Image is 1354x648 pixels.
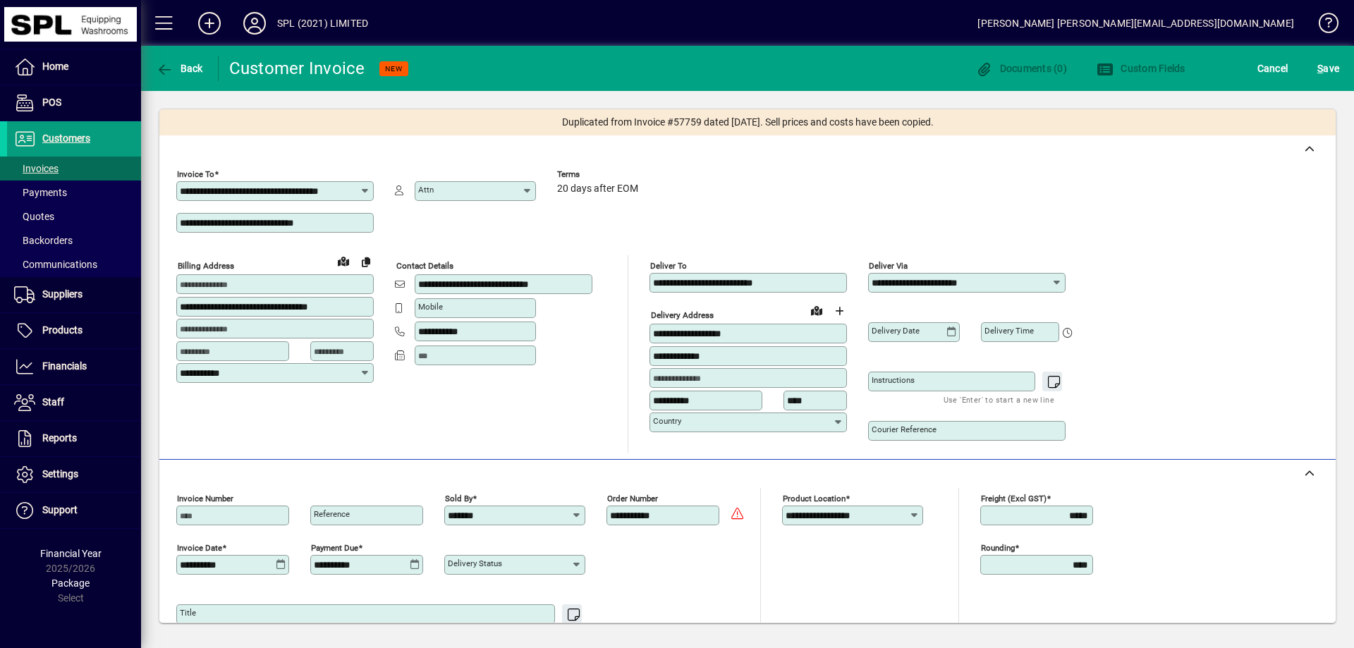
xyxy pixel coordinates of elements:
span: ave [1317,57,1339,80]
span: Support [42,504,78,515]
span: Settings [42,468,78,479]
button: Custom Fields [1093,56,1189,81]
button: Cancel [1254,56,1292,81]
mat-label: Courier Reference [872,424,937,434]
mat-label: Payment due [311,543,358,553]
a: Backorders [7,228,141,252]
span: POS [42,97,61,108]
mat-label: Freight (excl GST) [981,494,1047,503]
span: Reports [42,432,77,444]
span: Invoices [14,163,59,174]
button: Add [187,11,232,36]
span: Terms [557,170,642,179]
div: SPL (2021) LIMITED [277,12,368,35]
mat-label: Invoice To [177,169,214,179]
span: Custom Fields [1097,63,1185,74]
span: Payments [14,187,67,198]
span: Suppliers [42,288,83,300]
a: Suppliers [7,277,141,312]
a: Financials [7,349,141,384]
button: Choose address [828,300,850,322]
mat-label: Sold by [445,494,472,503]
mat-label: Delivery status [448,558,502,568]
button: Copy to Delivery address [355,250,377,273]
a: Quotes [7,204,141,228]
span: Home [42,61,68,72]
mat-label: Country [653,416,681,426]
a: View on map [805,299,828,322]
a: Settings [7,457,141,492]
a: Knowledge Base [1308,3,1336,49]
span: Communications [14,259,97,270]
span: Products [42,324,83,336]
mat-label: Delivery time [984,326,1034,336]
span: Financials [42,360,87,372]
mat-label: Invoice date [177,543,222,553]
span: Backorders [14,235,73,246]
a: Communications [7,252,141,276]
mat-label: Attn [418,185,434,195]
mat-hint: Use 'Enter' to start a new line [944,391,1054,408]
mat-label: Deliver via [869,261,908,271]
mat-label: Invoice number [177,494,233,503]
a: POS [7,85,141,121]
span: Customers [42,133,90,144]
mat-label: Delivery date [872,326,920,336]
span: 20 days after EOM [557,183,638,195]
a: Payments [7,181,141,204]
button: Profile [232,11,277,36]
a: Reports [7,421,141,456]
a: Support [7,493,141,528]
mat-label: Rounding [981,543,1015,553]
button: Documents (0) [972,56,1071,81]
span: S [1317,63,1323,74]
span: Cancel [1257,57,1288,80]
span: Documents (0) [975,63,1067,74]
span: Duplicated from Invoice #57759 dated [DATE]. Sell prices and costs have been copied. [562,115,934,130]
button: Back [152,56,207,81]
button: Save [1314,56,1343,81]
mat-label: Title [180,608,196,618]
mat-label: Product location [783,494,846,503]
span: Quotes [14,211,54,222]
span: NEW [385,64,403,73]
mat-label: Mobile [418,302,443,312]
mat-label: Deliver To [650,261,687,271]
mat-label: Instructions [872,375,915,385]
mat-label: Order number [607,494,658,503]
a: View on map [332,250,355,272]
app-page-header-button: Back [141,56,219,81]
span: Staff [42,396,64,408]
a: Products [7,313,141,348]
div: Customer Invoice [229,57,365,80]
span: Package [51,577,90,589]
div: [PERSON_NAME] [PERSON_NAME][EMAIL_ADDRESS][DOMAIN_NAME] [977,12,1294,35]
span: Back [156,63,203,74]
a: Staff [7,385,141,420]
mat-label: Reference [314,509,350,519]
span: Financial Year [40,548,102,559]
a: Invoices [7,157,141,181]
a: Home [7,49,141,85]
